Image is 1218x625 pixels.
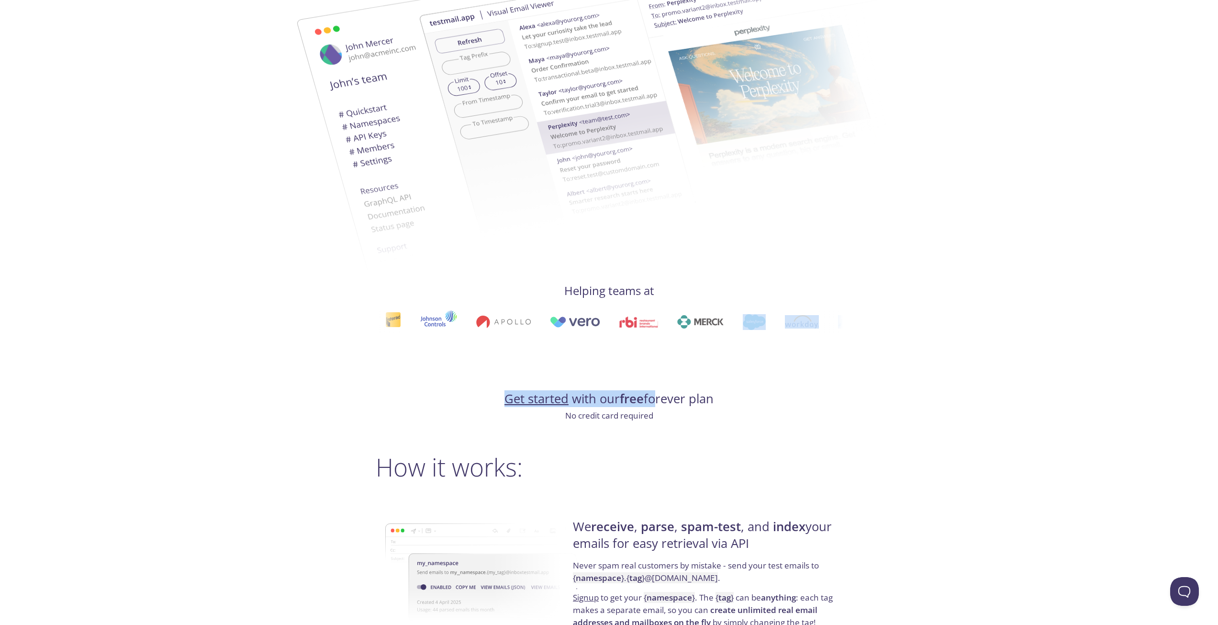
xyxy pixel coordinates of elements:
[681,518,741,535] strong: spam-test
[376,391,843,407] h4: with our forever plan
[591,518,634,535] strong: receive
[641,518,674,535] strong: parse
[732,314,755,330] img: salesforce
[775,315,809,329] img: workday
[761,592,796,603] strong: anything
[620,390,644,407] strong: free
[576,572,621,583] strong: namespace
[376,453,843,481] h2: How it works:
[718,592,731,603] strong: tag
[376,409,843,422] p: No credit card required
[573,572,718,583] code: { } . { } @[DOMAIN_NAME]
[573,519,839,559] h4: We , , , and your emails for easy retrieval via API
[410,310,447,333] img: johnsoncontrols
[667,315,713,329] img: merck
[1170,577,1199,606] iframe: Help Scout Beacon - Open
[609,317,648,328] img: rbi
[773,518,805,535] strong: index
[644,592,695,603] code: { }
[647,592,692,603] strong: namespace
[629,572,642,583] strong: tag
[376,283,843,298] h4: Helping teams at
[466,315,520,329] img: apollo
[573,592,599,603] a: Signup
[539,317,590,328] img: vero
[715,592,734,603] code: { }
[573,559,839,591] p: Never spam real customers by mistake - send your test emails to .
[504,390,569,407] a: Get started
